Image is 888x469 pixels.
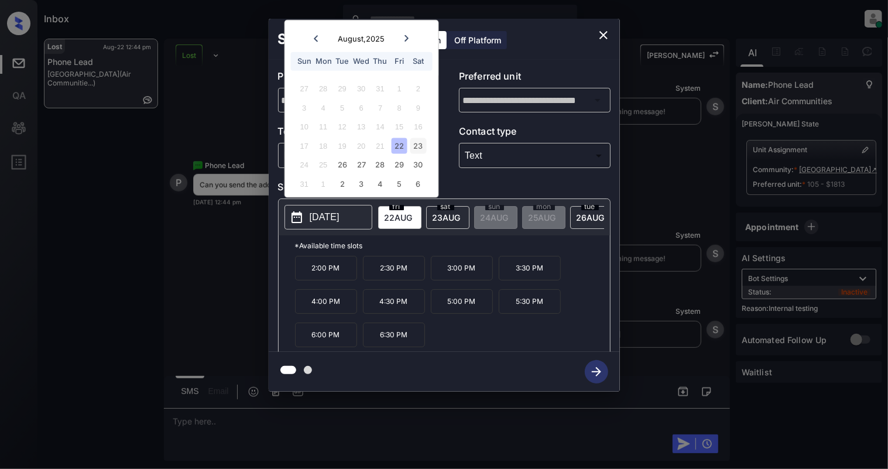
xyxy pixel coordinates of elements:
[372,100,388,115] div: Not available Thursday, August 7th, 2025
[410,119,426,135] div: Not available Saturday, August 16th, 2025
[431,256,493,280] p: 3:00 PM
[354,53,369,69] div: Wed
[316,138,331,153] div: Not available Monday, August 18th, 2025
[426,206,469,229] div: date-select
[316,119,331,135] div: Not available Monday, August 11th, 2025
[334,157,350,173] div: Choose Tuesday, August 26th, 2025
[392,157,407,173] div: Choose Friday, August 29th, 2025
[295,256,357,280] p: 2:00 PM
[392,81,407,97] div: Not available Friday, August 1st, 2025
[296,176,312,191] div: Not available Sunday, August 31st, 2025
[459,69,611,88] p: Preferred unit
[278,124,430,143] p: Tour type
[278,69,430,88] p: Preferred community
[296,100,312,115] div: Not available Sunday, August 3rd, 2025
[289,79,434,193] div: month 2025-08
[499,256,561,280] p: 3:30 PM
[372,53,388,69] div: Thu
[459,124,611,143] p: Contact type
[354,81,369,97] div: Not available Wednesday, July 30th, 2025
[372,81,388,97] div: Not available Thursday, July 31st, 2025
[570,206,613,229] div: date-select
[592,23,615,47] button: close
[372,138,388,153] div: Not available Thursday, August 21st, 2025
[296,157,312,173] div: Not available Sunday, August 24th, 2025
[410,100,426,115] div: Not available Saturday, August 9th, 2025
[296,138,312,153] div: Not available Sunday, August 17th, 2025
[295,235,610,256] p: *Available time slots
[378,206,421,229] div: date-select
[334,176,350,191] div: Choose Tuesday, September 2nd, 2025
[295,323,357,347] p: 6:00 PM
[334,138,350,153] div: Not available Tuesday, August 19th, 2025
[296,119,312,135] div: Not available Sunday, August 10th, 2025
[577,213,605,222] span: 26 AUG
[410,138,426,153] div: Choose Saturday, August 23rd, 2025
[372,119,388,135] div: Not available Thursday, August 14th, 2025
[410,81,426,97] div: Not available Saturday, August 2nd, 2025
[392,138,407,153] div: Choose Friday, August 22nd, 2025
[385,213,413,222] span: 22 AUG
[392,100,407,115] div: Not available Friday, August 8th, 2025
[433,213,461,222] span: 23 AUG
[372,176,388,191] div: Choose Thursday, September 4th, 2025
[284,205,372,230] button: [DATE]
[437,203,454,210] span: sat
[372,157,388,173] div: Choose Thursday, August 28th, 2025
[462,146,608,165] div: Text
[581,203,599,210] span: tue
[334,53,350,69] div: Tue
[363,289,425,314] p: 4:30 PM
[295,289,357,314] p: 4:00 PM
[316,176,331,191] div: Not available Monday, September 1st, 2025
[354,157,369,173] div: Choose Wednesday, August 27th, 2025
[363,256,425,280] p: 2:30 PM
[269,19,388,60] h2: Schedule Tour
[392,119,407,135] div: Not available Friday, August 15th, 2025
[316,81,331,97] div: Not available Monday, July 28th, 2025
[410,157,426,173] div: Choose Saturday, August 30th, 2025
[431,289,493,314] p: 5:00 PM
[392,176,407,191] div: Choose Friday, September 5th, 2025
[363,323,425,347] p: 6:30 PM
[278,180,611,198] p: Select slot
[389,203,404,210] span: fri
[334,100,350,115] div: Not available Tuesday, August 5th, 2025
[310,210,340,224] p: [DATE]
[354,100,369,115] div: Not available Wednesday, August 6th, 2025
[354,138,369,153] div: Not available Wednesday, August 20th, 2025
[448,31,507,49] div: Off Platform
[316,53,331,69] div: Mon
[410,53,426,69] div: Sat
[410,176,426,191] div: Choose Saturday, September 6th, 2025
[499,289,561,314] p: 5:30 PM
[334,119,350,135] div: Not available Tuesday, August 12th, 2025
[296,81,312,97] div: Not available Sunday, July 27th, 2025
[296,53,312,69] div: Sun
[354,176,369,191] div: Choose Wednesday, September 3rd, 2025
[354,119,369,135] div: Not available Wednesday, August 13th, 2025
[578,357,615,387] button: btn-next
[334,81,350,97] div: Not available Tuesday, July 29th, 2025
[392,53,407,69] div: Fri
[316,100,331,115] div: Not available Monday, August 4th, 2025
[316,157,331,173] div: Not available Monday, August 25th, 2025
[281,146,427,165] div: In Person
